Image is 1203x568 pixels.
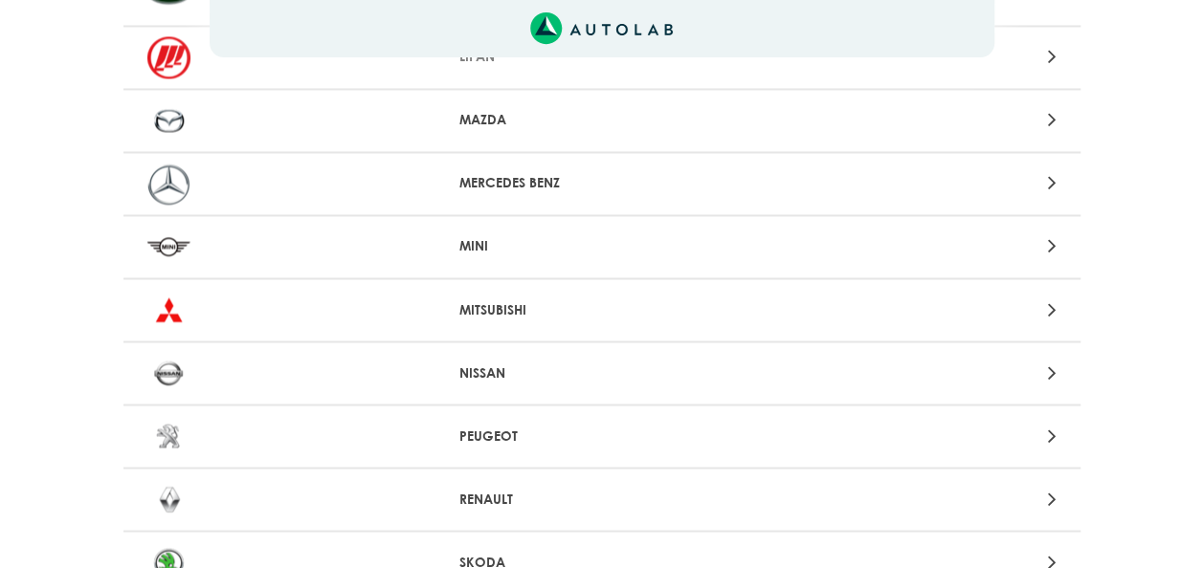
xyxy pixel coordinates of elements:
img: MINI [147,226,190,268]
p: MERCEDES BENZ [459,173,744,193]
p: MAZDA [459,110,744,130]
img: MITSUBISHI [147,289,190,331]
img: PEUGEOT [147,415,190,457]
a: Link al sitio de autolab [530,18,673,36]
p: RENAULT [459,489,744,509]
p: LIFAN [459,47,744,67]
p: PEUGEOT [459,426,744,446]
p: NISSAN [459,362,744,382]
p: MITSUBISHI [459,299,744,319]
img: LIFAN [147,36,190,78]
img: NISSAN [147,352,190,394]
img: MERCEDES BENZ [147,163,190,205]
img: RENAULT [147,478,190,520]
img: MAZDA [147,99,190,142]
p: MINI [459,236,744,256]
